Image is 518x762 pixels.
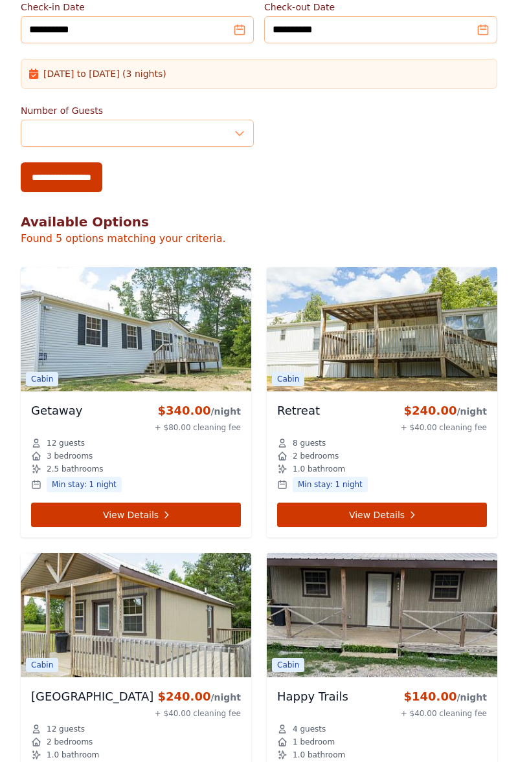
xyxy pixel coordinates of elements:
span: 12 guests [47,438,85,448]
span: 12 guests [47,724,85,734]
span: 1.0 bathroom [293,750,345,760]
span: 2 bedrooms [293,451,339,461]
div: + $40.00 cleaning fee [155,708,241,719]
span: 1.0 bathroom [293,464,345,474]
span: 1.0 bathroom [47,750,99,760]
img: Retreat [267,267,497,391]
h3: Retreat [277,402,320,420]
span: 2.5 bathrooms [47,464,103,474]
span: 2 bedrooms [47,737,93,747]
span: /night [210,406,241,417]
label: Number of Guests [21,104,254,117]
h3: Getaway [31,402,83,420]
h2: Available Options [21,213,497,231]
div: $140.00 [401,688,487,706]
img: Moose Lodge [21,553,251,677]
div: $240.00 [155,688,241,706]
label: Check-in Date [21,1,254,14]
h3: [GEOGRAPHIC_DATA] [31,688,153,706]
h3: Happy Trails [277,688,348,706]
img: Happy Trails [267,553,497,677]
div: + $40.00 cleaning fee [401,708,487,719]
p: Found 5 options matching your criteria. [21,231,497,246]
img: Getaway [21,267,251,391]
div: $240.00 [401,402,487,420]
span: Min stay: 1 night [293,477,368,492]
label: Check-out Date [264,1,497,14]
div: + $80.00 cleaning fee [155,422,241,433]
span: /night [456,406,487,417]
span: Min stay: 1 night [47,477,122,492]
span: 4 guests [293,724,326,734]
div: + $40.00 cleaning fee [401,422,487,433]
a: View Details [277,503,487,527]
span: 8 guests [293,438,326,448]
span: Cabin [26,658,58,672]
span: /night [456,692,487,702]
span: 3 bedrooms [47,451,93,461]
span: Cabin [272,658,304,672]
span: Cabin [26,372,58,386]
span: [DATE] to [DATE] (3 nights) [43,67,166,80]
div: $340.00 [155,402,241,420]
a: View Details [31,503,241,527]
span: /night [210,692,241,702]
span: Cabin [272,372,304,386]
span: 1 bedroom [293,737,335,747]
